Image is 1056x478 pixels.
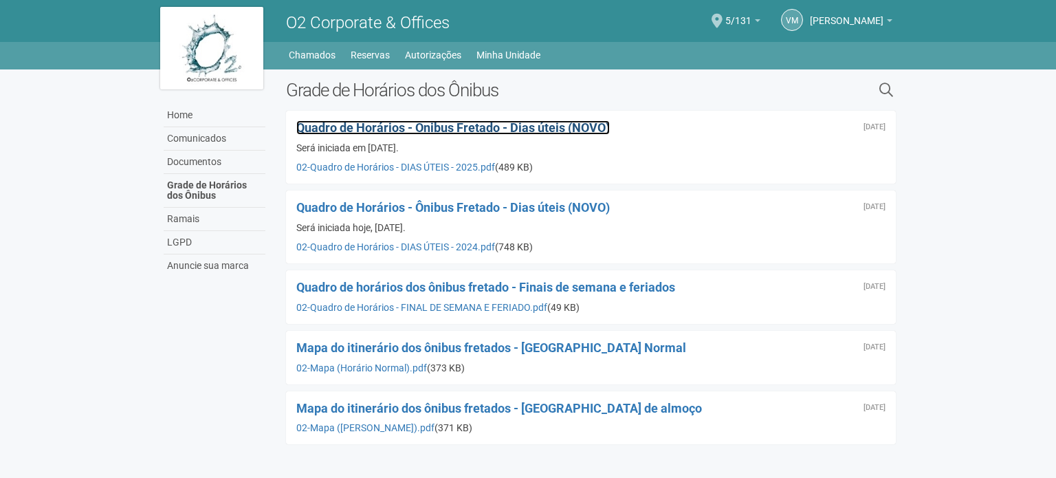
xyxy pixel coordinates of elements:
a: 02-Quadro de Horários - FINAL DE SEMANA E FERIADO.pdf [296,302,547,313]
a: Home [164,104,265,127]
div: (373 KB) [296,362,885,374]
a: 5/131 [725,17,760,28]
div: Será iniciada hoje, [DATE]. [296,221,885,234]
a: Grade de Horários dos Ônibus [164,174,265,208]
a: Mapa do itinerário dos ônibus fretados - [GEOGRAPHIC_DATA] de almoço [296,401,702,415]
a: Documentos [164,151,265,174]
a: 02-Quadro de Horários - DIAS ÚTEIS - 2024.pdf [296,241,495,252]
div: (49 KB) [296,301,885,314]
a: vm [781,9,803,31]
a: [PERSON_NAME] [810,17,892,28]
a: Comunicados [164,127,265,151]
div: (748 KB) [296,241,885,253]
div: Sexta-feira, 24 de janeiro de 2025 às 19:36 [863,123,885,131]
a: Minha Unidade [476,45,540,65]
div: Sexta-feira, 23 de outubro de 2020 às 16:54 [863,343,885,351]
a: Ramais [164,208,265,231]
a: 02-Mapa (Horário Normal).pdf [296,362,427,373]
a: Quadro de Horários - Ônibus Fretado - Dias úteis (NOVO) [296,120,610,135]
div: (371 KB) [296,422,885,434]
a: Autorizações [405,45,461,65]
div: Segunda-feira, 13 de maio de 2024 às 11:08 [863,203,885,211]
a: 02-Mapa ([PERSON_NAME]).pdf [296,422,434,433]
a: 02-Quadro de Horários - DIAS ÚTEIS - 2025.pdf [296,162,495,173]
a: Mapa do itinerário dos ônibus fretados - [GEOGRAPHIC_DATA] Normal [296,340,686,355]
div: Sexta-feira, 23 de outubro de 2020 às 16:55 [863,283,885,291]
a: Quadro de horários dos ônibus fretado - Finais de semana e feriados [296,280,675,294]
div: (489 KB) [296,161,885,173]
span: victor matheus viana da costa [810,2,883,26]
a: Quadro de Horários - Ônibus Fretado - Dias úteis (NOVO) [296,200,610,215]
span: O2 Corporate & Offices [286,13,450,32]
div: Sexta-feira, 23 de outubro de 2020 às 16:53 [863,404,885,412]
a: Anuncie sua marca [164,254,265,277]
a: Reservas [351,45,390,65]
div: Será iniciada em [DATE]. [296,142,885,154]
span: 5/131 [725,2,751,26]
img: logo.jpg [160,7,263,89]
a: LGPD [164,231,265,254]
a: Chamados [289,45,335,65]
h2: Grade de Horários dos Ônibus [286,80,738,100]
